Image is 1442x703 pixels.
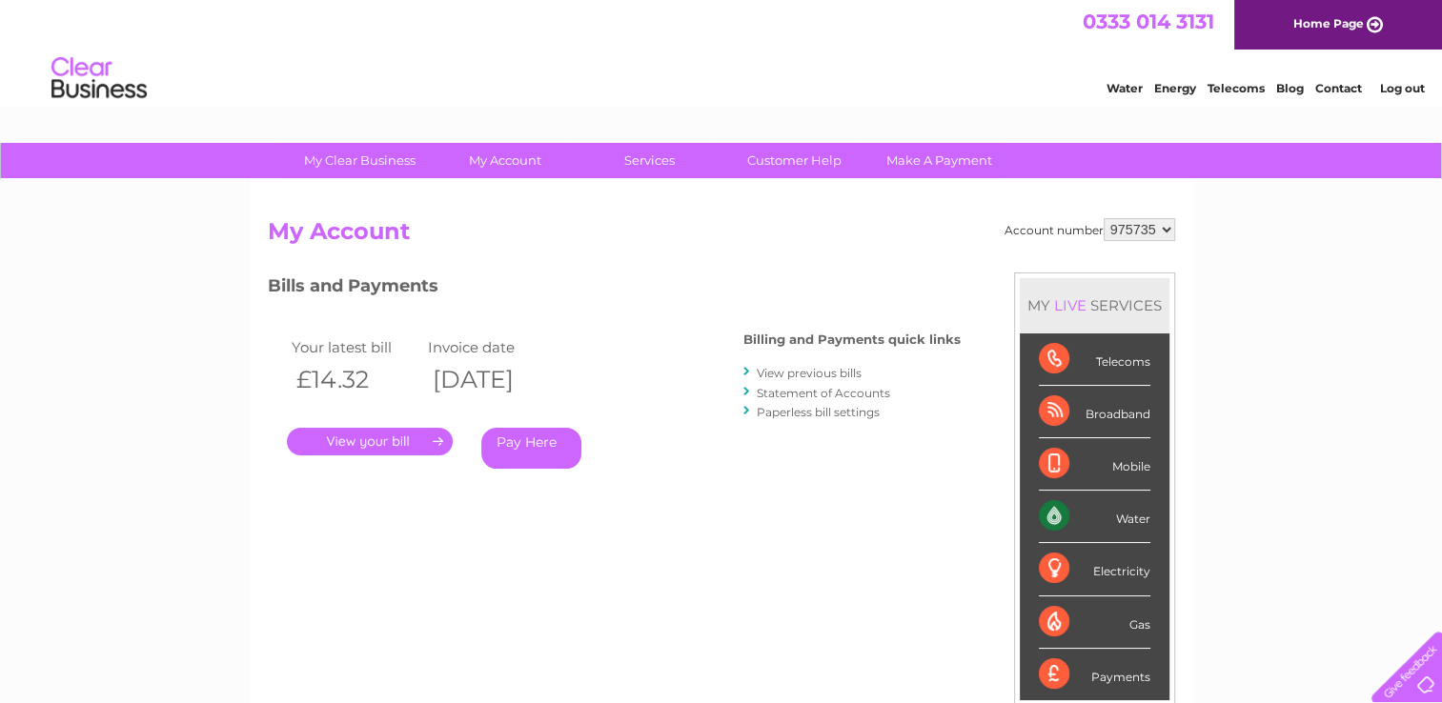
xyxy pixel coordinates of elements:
[1039,386,1150,438] div: Broadband
[481,428,581,469] a: Pay Here
[861,143,1018,178] a: Make A Payment
[1379,81,1424,95] a: Log out
[426,143,583,178] a: My Account
[743,332,961,347] h4: Billing and Payments quick links
[1208,81,1265,95] a: Telecoms
[51,50,148,108] img: logo.png
[1083,10,1214,33] a: 0333 014 3131
[757,405,880,419] a: Paperless bill settings
[1039,543,1150,595] div: Electricity
[1315,81,1362,95] a: Contact
[287,334,424,360] td: Your latest bill
[423,360,560,399] th: [DATE]
[272,10,1172,92] div: Clear Business is a trading name of Verastar Limited (registered in [GEOGRAPHIC_DATA] No. 3667643...
[423,334,560,360] td: Invoice date
[1154,81,1196,95] a: Energy
[268,272,961,306] h3: Bills and Payments
[287,428,453,455] a: .
[1039,438,1150,491] div: Mobile
[757,366,862,380] a: View previous bills
[1005,218,1175,241] div: Account number
[1276,81,1304,95] a: Blog
[287,360,424,399] th: £14.32
[757,386,890,400] a: Statement of Accounts
[1107,81,1143,95] a: Water
[281,143,438,178] a: My Clear Business
[1039,649,1150,700] div: Payments
[571,143,728,178] a: Services
[1039,596,1150,649] div: Gas
[1039,333,1150,386] div: Telecoms
[1050,296,1090,314] div: LIVE
[716,143,873,178] a: Customer Help
[1039,491,1150,543] div: Water
[268,218,1175,254] h2: My Account
[1020,278,1169,332] div: MY SERVICES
